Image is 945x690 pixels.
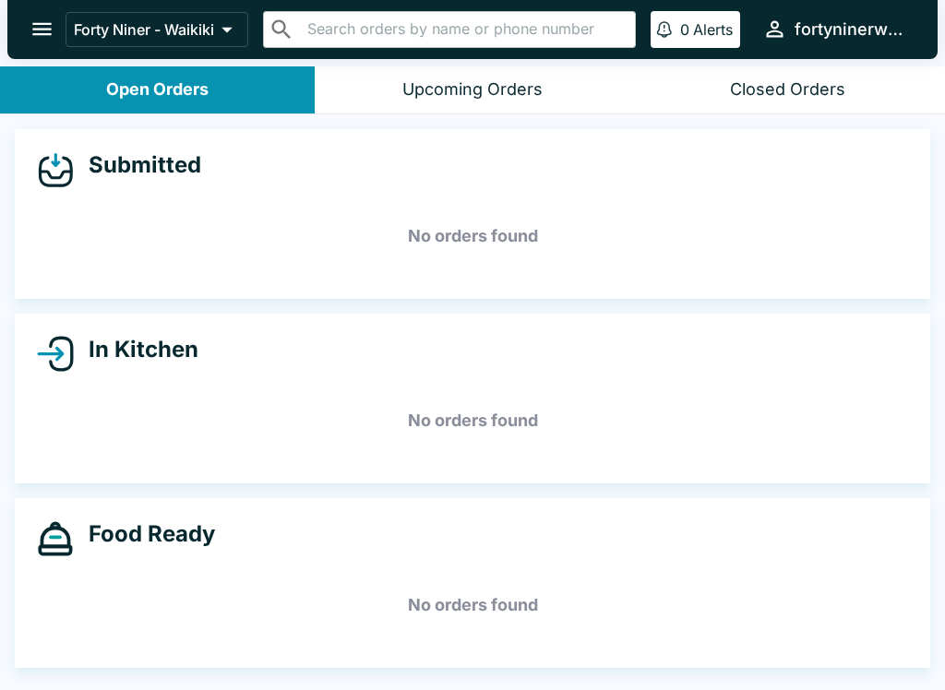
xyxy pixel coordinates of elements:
[37,572,908,638] h5: No orders found
[74,520,215,548] h4: Food Ready
[730,79,845,101] div: Closed Orders
[795,18,908,41] div: fortyninerwaikiki
[37,387,908,454] h5: No orders found
[37,203,908,269] h5: No orders found
[74,336,198,363] h4: In Kitchen
[693,20,733,39] p: Alerts
[18,6,66,53] button: open drawer
[680,20,689,39] p: 0
[106,79,209,101] div: Open Orders
[66,12,248,47] button: Forty Niner - Waikiki
[74,151,201,179] h4: Submitted
[74,20,214,39] p: Forty Niner - Waikiki
[402,79,543,101] div: Upcoming Orders
[302,17,628,42] input: Search orders by name or phone number
[755,9,915,49] button: fortyninerwaikiki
